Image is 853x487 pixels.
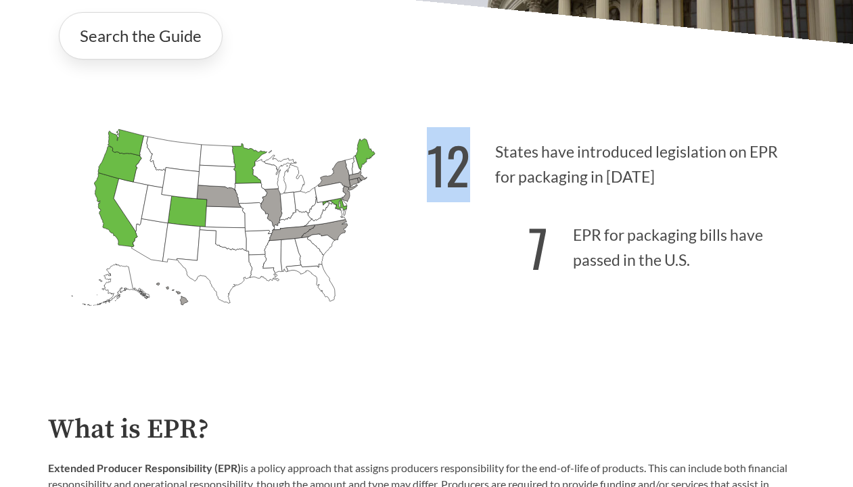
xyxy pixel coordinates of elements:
strong: 12 [427,127,470,202]
strong: 7 [528,210,548,285]
p: States have introduced legislation on EPR for packaging in [DATE] [427,119,806,202]
p: EPR for packaging bills have passed in the U.S. [427,202,806,285]
strong: Extended Producer Responsibility (EPR) [48,461,241,474]
a: Search the Guide [59,12,223,60]
h2: What is EPR? [48,415,806,445]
